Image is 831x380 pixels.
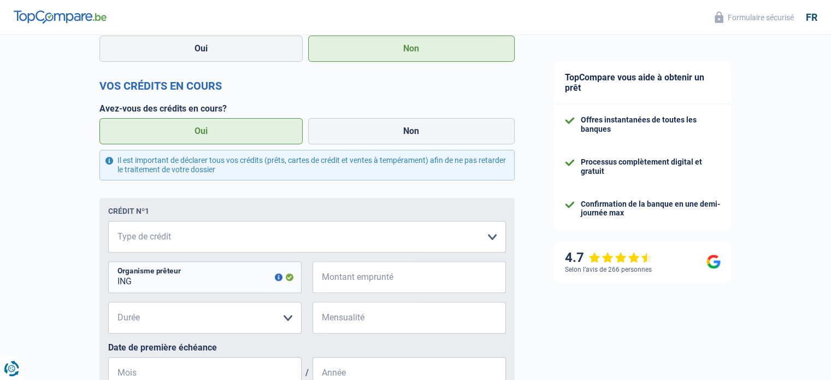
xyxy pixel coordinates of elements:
[99,36,303,62] label: Oui
[308,118,515,144] label: Non
[308,36,515,62] label: Non
[99,118,303,144] label: Oui
[313,261,326,293] span: €
[581,157,721,176] div: Processus complètement digital et gratuit
[108,207,149,215] div: Crédit nº1
[108,342,506,353] label: Date de première échéance
[99,79,515,92] h2: Vos crédits en cours
[565,250,653,266] div: 4.7
[99,103,515,114] label: Avez-vous des crédits en cours?
[708,8,800,26] button: Formulaire sécurisé
[806,11,817,24] div: fr
[581,115,721,134] div: Offres instantanées de toutes les banques
[313,302,326,334] span: €
[554,61,732,104] div: TopCompare vous aide à obtenir un prêt
[581,200,721,218] div: Confirmation de la banque en une demi-journée max
[302,367,313,378] span: /
[565,266,652,273] div: Selon l’avis de 266 personnes
[99,150,515,180] div: Il est important de déclarer tous vos crédits (prêts, cartes de crédit et ventes à tempérament) a...
[14,10,107,24] img: TopCompare Logo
